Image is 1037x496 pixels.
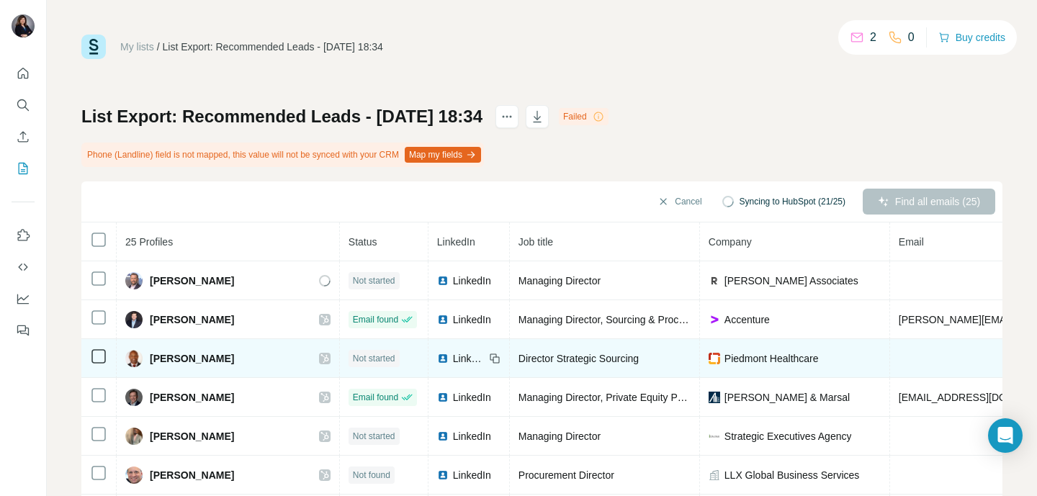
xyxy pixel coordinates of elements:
span: LinkedIn [453,429,491,443]
span: [PERSON_NAME] [150,429,234,443]
span: Status [349,236,377,248]
span: Accenture [724,312,770,327]
button: Use Surfe API [12,254,35,280]
span: Procurement Director [518,469,614,481]
button: My lists [12,155,35,181]
div: Open Intercom Messenger [988,418,1023,453]
button: Map my fields [405,147,481,163]
h1: List Export: Recommended Leads - [DATE] 18:34 [81,105,482,128]
button: Buy credits [938,27,1005,48]
img: LinkedIn logo [437,353,449,364]
a: My lists [120,41,154,53]
span: LinkedIn [453,312,491,327]
span: Strategic Executives Agency [724,429,852,443]
span: Company [709,236,752,248]
button: Use Surfe on LinkedIn [12,222,35,248]
img: LinkedIn logo [437,430,449,442]
div: List Export: Recommended Leads - [DATE] 18:34 [163,40,383,54]
img: Avatar [125,389,143,406]
img: company-logo [709,392,720,403]
img: LinkedIn logo [437,469,449,481]
span: Not started [353,274,395,287]
img: company-logo [709,430,720,442]
button: Dashboard [12,286,35,312]
button: actions [495,105,518,128]
span: LinkedIn [437,236,475,248]
button: Feedback [12,317,35,343]
img: Avatar [125,272,143,289]
img: company-logo [709,353,720,364]
span: [PERSON_NAME] [150,468,234,482]
span: [PERSON_NAME] [150,390,234,405]
span: LinkedIn [453,390,491,405]
span: Email found [353,391,398,404]
span: LinkedIn [453,468,491,482]
span: Not started [353,430,395,443]
img: Avatar [12,14,35,37]
p: 0 [908,29,915,46]
button: Cancel [647,189,711,215]
span: Director Strategic Sourcing [518,353,639,364]
button: Quick start [12,60,35,86]
div: Phone (Landline) field is not mapped, this value will not be synced with your CRM [81,143,484,167]
button: Search [12,92,35,118]
img: Avatar [125,311,143,328]
span: LinkedIn [453,351,485,366]
span: [PERSON_NAME] & Marsal [724,390,850,405]
li: / [157,40,160,54]
img: LinkedIn logo [437,392,449,403]
span: Not found [353,469,390,482]
span: Not started [353,352,395,365]
span: Email [899,236,924,248]
span: [PERSON_NAME] [150,351,234,366]
p: 2 [870,29,876,46]
span: Managing Director, Sourcing & Procurement Practice [518,314,755,325]
button: Enrich CSV [12,124,35,150]
span: Job title [518,236,553,248]
span: [PERSON_NAME] [150,274,234,288]
img: LinkedIn logo [437,275,449,287]
span: Managing Director, Private Equity Performance Improvement [518,392,790,403]
img: LinkedIn logo [437,314,449,325]
img: company-logo [709,314,720,325]
span: Piedmont Healthcare [724,351,819,366]
img: Avatar [125,428,143,445]
img: Avatar [125,350,143,367]
span: Syncing to HubSpot (21/25) [740,195,845,208]
span: Managing Director [518,430,601,442]
span: Email found [353,313,398,326]
span: 25 Profiles [125,236,173,248]
img: Surfe Logo [81,35,106,59]
img: company-logo [709,275,720,287]
span: [PERSON_NAME] Associates [724,274,858,288]
span: LLX Global Business Services [724,468,860,482]
span: [PERSON_NAME] [150,312,234,327]
img: Avatar [125,466,143,484]
span: LinkedIn [453,274,491,288]
span: Managing Director [518,275,601,287]
div: Failed [559,108,609,125]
